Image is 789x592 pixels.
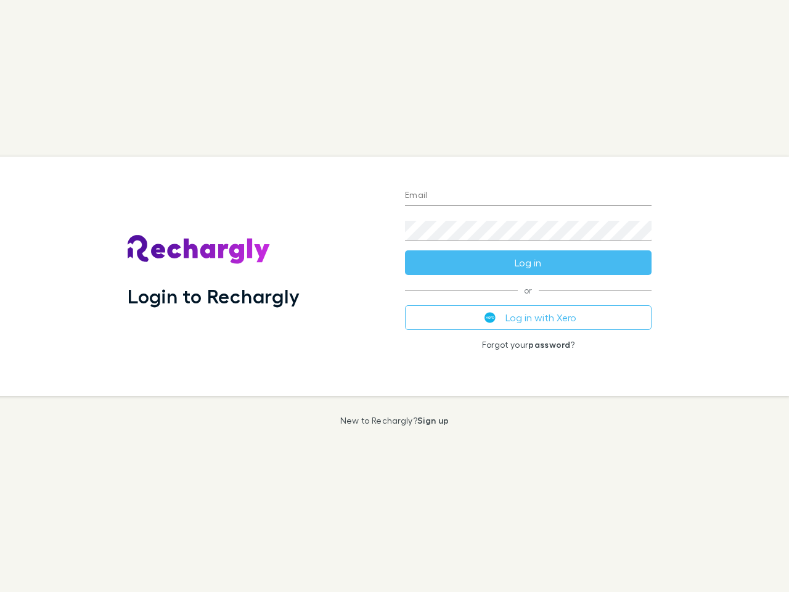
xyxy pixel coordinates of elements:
p: Forgot your ? [405,340,652,350]
button: Log in with Xero [405,305,652,330]
img: Xero's logo [484,312,496,323]
p: New to Rechargly? [340,416,449,425]
a: password [528,339,570,350]
h1: Login to Rechargly [128,284,300,308]
button: Log in [405,250,652,275]
a: Sign up [417,415,449,425]
img: Rechargly's Logo [128,235,271,265]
